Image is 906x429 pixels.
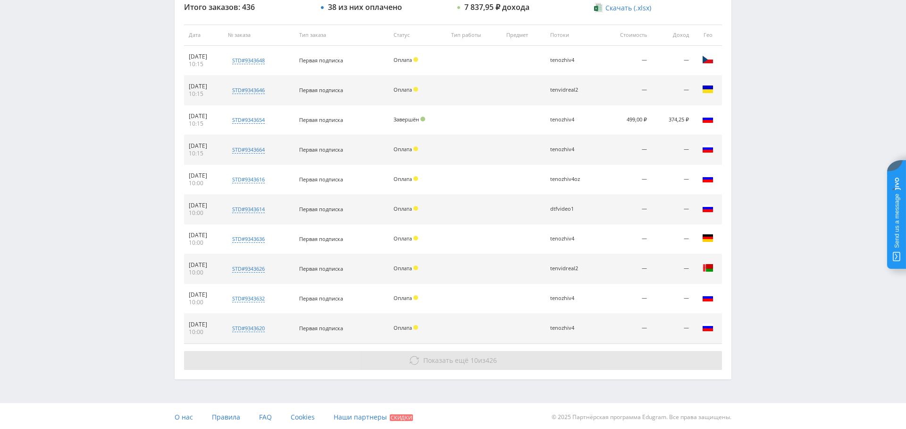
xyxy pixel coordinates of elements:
[232,265,265,273] div: std#9343626
[413,236,418,240] span: Холд
[594,3,651,13] a: Скачать (.xlsx)
[299,176,343,183] span: Первая подписка
[702,322,713,333] img: rus.png
[232,116,265,124] div: std#9343654
[702,203,713,214] img: rus.png
[702,292,713,303] img: rus.png
[470,356,478,365] span: 10
[601,76,652,105] td: —
[652,165,694,195] td: —
[394,175,412,182] span: Оплата
[652,224,694,254] td: —
[601,135,652,165] td: —
[652,314,694,343] td: —
[652,284,694,314] td: —
[652,195,694,224] td: —
[189,53,218,60] div: [DATE]
[423,356,497,365] span: из
[550,176,593,182] div: tenozhiv4oz
[550,295,593,301] div: tenozhiv4
[389,25,446,46] th: Статус
[594,3,602,12] img: xlsx
[446,25,502,46] th: Тип работы
[413,206,418,211] span: Холд
[413,325,418,330] span: Холд
[413,87,418,92] span: Холд
[189,209,218,217] div: 10:00
[652,105,694,135] td: 374,25 ₽
[694,25,722,46] th: Гео
[232,325,265,332] div: std#9343620
[550,87,593,93] div: tenvidreal2
[223,25,294,46] th: № заказа
[601,284,652,314] td: —
[232,86,265,94] div: std#9343646
[189,269,218,276] div: 10:00
[702,232,713,244] img: deu.png
[601,46,652,76] td: —
[394,324,412,331] span: Оплата
[299,86,343,94] span: Первая подписка
[550,146,593,153] div: tenozhiv4
[299,235,343,242] span: Первая подписка
[413,57,418,62] span: Холд
[652,25,694,46] th: Доход
[486,356,497,365] span: 426
[189,172,218,180] div: [DATE]
[601,314,652,343] td: —
[394,86,412,93] span: Оплата
[464,3,529,11] div: 7 837,95 ₽ дохода
[601,254,652,284] td: —
[184,25,223,46] th: Дата
[259,412,272,421] span: FAQ
[184,3,311,11] div: Итого заказов: 436
[413,176,418,181] span: Холд
[232,295,265,302] div: std#9343632
[294,25,389,46] th: Тип заказа
[189,60,218,68] div: 10:15
[394,235,412,242] span: Оплата
[189,299,218,306] div: 10:00
[299,57,343,64] span: Первая подписка
[702,113,713,125] img: rus.png
[328,3,402,11] div: 38 из них оплачено
[189,142,218,150] div: [DATE]
[212,412,240,421] span: Правила
[601,224,652,254] td: —
[299,265,343,272] span: Первая подписка
[601,25,652,46] th: Стоимость
[702,54,713,65] img: cze.png
[189,83,218,90] div: [DATE]
[601,165,652,195] td: —
[601,195,652,224] td: —
[550,236,593,242] div: tenozhiv4
[334,412,387,421] span: Наши партнеры
[394,146,412,153] span: Оплата
[702,173,713,184] img: rus.png
[189,239,218,247] div: 10:00
[232,206,265,213] div: std#9343614
[189,180,218,187] div: 10:00
[390,414,413,421] span: Скидки
[189,328,218,336] div: 10:00
[413,266,418,270] span: Холд
[652,46,694,76] td: —
[299,146,343,153] span: Первая подписка
[702,262,713,274] img: blr.png
[232,146,265,154] div: std#9343664
[601,105,652,135] td: 499,00 ₽
[652,135,694,165] td: —
[550,206,593,212] div: dtfvideo1
[189,291,218,299] div: [DATE]
[232,235,265,243] div: std#9343636
[189,120,218,128] div: 10:15
[394,265,412,272] span: Оплата
[550,117,593,123] div: tenozhiv4
[232,176,265,183] div: std#9343616
[189,321,218,328] div: [DATE]
[189,202,218,209] div: [DATE]
[299,295,343,302] span: Первая подписка
[502,25,545,46] th: Предмет
[394,205,412,212] span: Оплата
[413,146,418,151] span: Холд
